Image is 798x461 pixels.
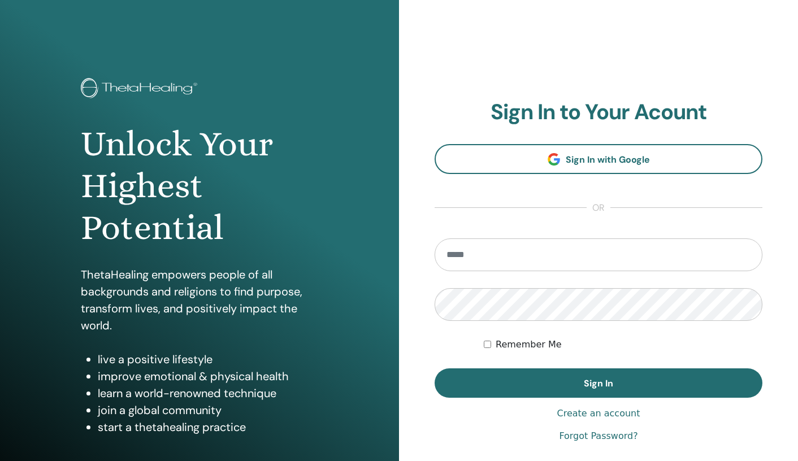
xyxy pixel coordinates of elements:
li: start a thetahealing practice [98,419,319,436]
li: live a positive lifestyle [98,351,319,368]
span: Sign In [584,377,613,389]
li: learn a world-renowned technique [98,385,319,402]
a: Create an account [557,407,640,420]
span: or [587,201,610,215]
a: Forgot Password? [559,429,637,443]
h2: Sign In to Your Acount [435,99,762,125]
li: improve emotional & physical health [98,368,319,385]
label: Remember Me [496,338,562,351]
button: Sign In [435,368,762,398]
a: Sign In with Google [435,144,762,174]
p: ThetaHealing empowers people of all backgrounds and religions to find purpose, transform lives, a... [81,266,319,334]
span: Sign In with Google [566,154,650,166]
div: Keep me authenticated indefinitely or until I manually logout [484,338,762,351]
li: join a global community [98,402,319,419]
h1: Unlock Your Highest Potential [81,123,319,249]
